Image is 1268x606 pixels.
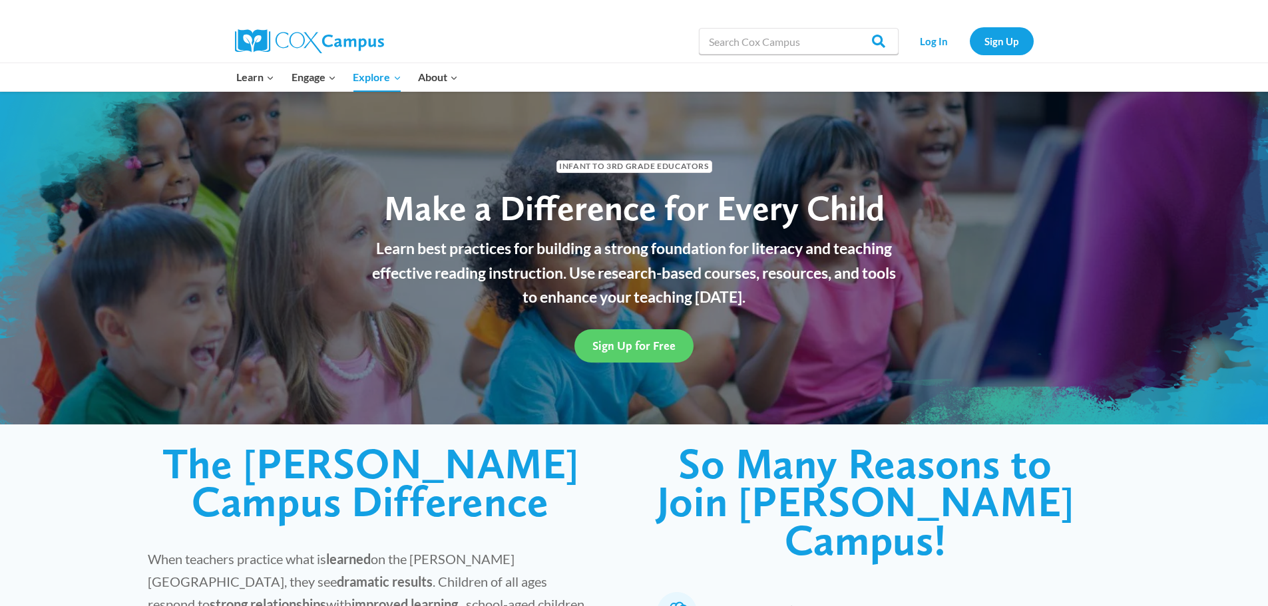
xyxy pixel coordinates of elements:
[970,27,1034,55] a: Sign Up
[292,69,336,86] span: Engage
[556,160,712,173] span: Infant to 3rd Grade Educators
[353,69,401,86] span: Explore
[236,69,274,86] span: Learn
[365,236,904,309] p: Learn best practices for building a strong foundation for literacy and teaching effective reading...
[905,27,1034,55] nav: Secondary Navigation
[574,329,694,362] a: Sign Up for Free
[699,28,899,55] input: Search Cox Campus
[162,438,579,528] span: The [PERSON_NAME] Campus Difference
[235,29,384,53] img: Cox Campus
[592,339,676,353] span: Sign Up for Free
[418,69,458,86] span: About
[905,27,963,55] a: Log In
[384,187,885,229] span: Make a Difference for Every Child
[657,438,1074,565] span: So Many Reasons to Join [PERSON_NAME] Campus!
[326,551,371,567] strong: learned
[337,573,433,589] strong: dramatic results
[228,63,467,91] nav: Primary Navigation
